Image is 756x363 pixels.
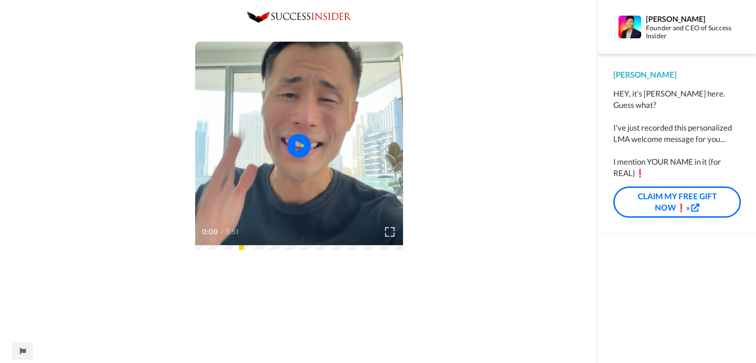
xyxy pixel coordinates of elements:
a: CLAIM MY FREE GIFT NOW❗» [613,186,741,218]
span: / [220,226,223,238]
span: 3:51 [225,226,242,238]
div: [PERSON_NAME] [646,14,740,23]
div: Founder and CEO of Success Insider [646,24,740,40]
img: Full screen [385,227,395,237]
img: Profile Image [619,16,641,38]
div: [PERSON_NAME] [613,69,741,80]
img: 0c8b3de2-5a68-4eb7-92e8-72f868773395 [247,12,351,23]
div: HEY, it's [PERSON_NAME] here. Guess what? I've just recorded this personalized LMA welcome messag... [613,88,741,179]
span: 0:00 [202,226,218,238]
